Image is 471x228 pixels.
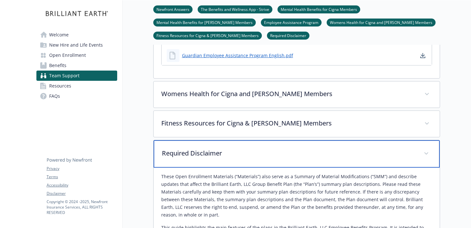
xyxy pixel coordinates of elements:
span: Resources [49,81,71,91]
a: Guardian Employee Assistance Program English.pdf [182,52,293,59]
span: New Hire and Life Events [49,40,103,50]
p: Womens Health for Cigna and [PERSON_NAME] Members [161,89,417,99]
a: Accessibility [47,182,117,188]
div: Required Disclaimer [154,140,440,168]
a: Welcome [36,30,117,40]
div: Womens Health for Cigna and [PERSON_NAME] Members [154,81,440,108]
a: download document [419,52,427,59]
p: These Open Enrollment Materials (“Materials”) also serve as a Summary of Material Modifications (... [161,173,432,219]
a: Resources [36,81,117,91]
a: Required Disclaimer [267,32,309,38]
p: Fitness Resources for Cigna & [PERSON_NAME] Members [161,118,417,128]
a: Employee Assistance Program [261,19,322,25]
a: Mental Health Benefits for Cigna Members [277,6,360,12]
div: Fitness Resources for Cigna & [PERSON_NAME] Members [154,111,440,137]
span: Team Support [49,71,80,81]
a: The Benefits and Wellness App - Strive [198,6,272,12]
p: Required Disclaimer [162,148,416,158]
span: Welcome [49,30,69,40]
a: Fitness Resources for Cigna & [PERSON_NAME] Members [153,32,262,38]
a: New Hire and Life Events [36,40,117,50]
a: Privacy [47,166,117,171]
a: Terms [47,174,117,180]
p: Copyright © 2024 - 2025 , Newfront Insurance Services, ALL RIGHTS RESERVED [47,199,117,215]
a: Disclaimer [47,191,117,196]
a: Benefits [36,60,117,71]
a: Newfront Answers [153,6,193,12]
a: FAQs [36,91,117,101]
span: FAQs [49,91,60,101]
a: Team Support [36,71,117,81]
a: Womens Health for Cigna and [PERSON_NAME] Members [327,19,436,25]
span: Benefits [49,60,66,71]
a: Open Enrollment [36,50,117,60]
span: Open Enrollment [49,50,86,60]
a: Mental Health Benefits for [PERSON_NAME] Members [153,19,256,25]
